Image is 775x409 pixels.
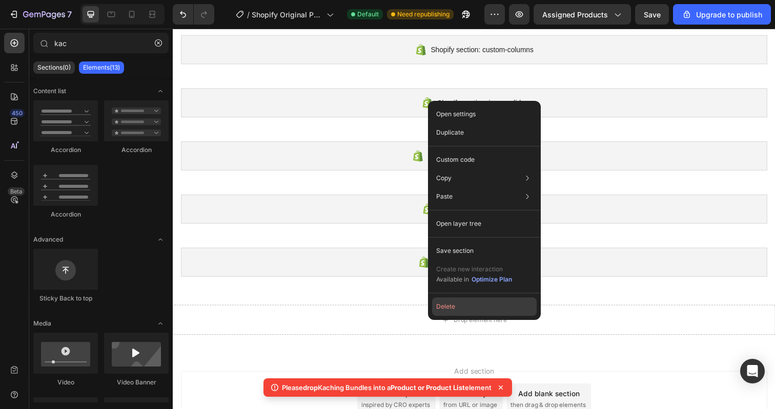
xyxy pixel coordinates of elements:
[436,155,475,164] p: Custom code
[276,380,331,389] span: from URL or image
[271,178,361,190] span: Shopify section: testimonials
[263,15,369,28] span: Shopify section: custom-columns
[436,192,453,201] p: Paste
[33,87,66,96] span: Content list
[33,378,98,387] div: Video
[278,367,332,378] div: Generate layout
[287,293,341,302] div: Drop element here
[432,297,537,316] button: Delete
[252,9,322,20] span: Shopify Original Product Template
[270,70,362,82] span: Shopify section: image-slider
[436,174,452,183] p: Copy
[33,319,51,328] span: Media
[303,383,318,392] span: drop
[283,344,332,355] span: Add section
[436,128,464,137] p: Duplicate
[173,4,214,25] div: Undo/Redo
[4,4,76,25] button: 7
[192,380,262,389] span: inspired by CRO experts
[436,264,513,274] p: Create new interaction
[104,378,169,387] div: Video Banner
[247,9,250,20] span: /
[472,275,512,284] div: Optimize Plan
[152,231,169,248] span: Toggle open
[436,110,476,119] p: Open settings
[436,219,481,228] p: Open layer tree
[345,380,421,389] span: then drag & drop elements
[197,367,259,378] div: Choose templates
[67,8,72,20] p: 7
[436,246,474,255] p: Save section
[436,275,469,283] span: Available in
[353,367,415,378] div: Add blank section
[33,294,98,303] div: Sticky Back to top
[682,9,762,20] div: Upgrade to publish
[260,124,371,136] span: Shopify section: icons-with-content
[83,63,120,72] p: Elements(13)
[397,10,450,19] span: Need republishing
[8,187,25,196] div: Beta
[542,9,608,20] span: Assigned Products
[33,210,98,219] div: Accordion
[534,4,631,25] button: Assigned Products
[37,63,71,72] p: Sections(0)
[635,4,669,25] button: Save
[104,145,169,155] div: Accordion
[391,383,465,392] span: Product or Product List
[471,274,513,285] button: Optimize Plan
[644,10,661,19] span: Save
[267,232,365,245] span: Shopify section: section-divider
[33,235,63,244] span: Advanced
[282,382,492,393] p: Please Kaching Bundles into a element
[152,315,169,332] span: Toggle open
[740,359,765,383] div: Open Intercom Messenger
[152,83,169,99] span: Toggle open
[33,33,169,53] input: Search Sections & Elements
[357,10,379,19] span: Default
[673,4,771,25] button: Upgrade to publish
[10,109,25,117] div: 450
[33,145,98,155] div: Accordion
